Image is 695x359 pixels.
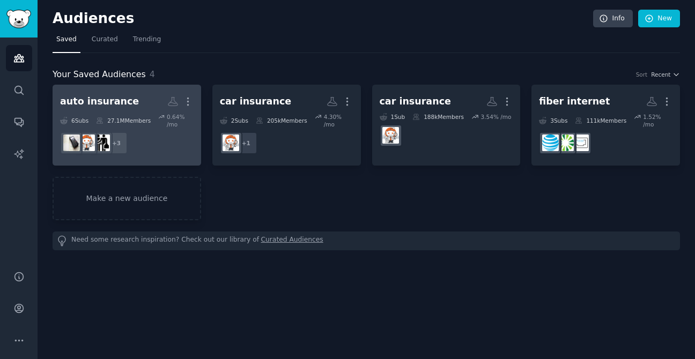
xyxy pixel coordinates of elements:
div: 6 Sub s [60,113,88,128]
div: 2 Sub s [220,113,248,128]
span: Curated [92,35,118,44]
img: Insurance [223,134,239,151]
div: auto insurance [60,95,139,108]
div: 1.52 % /mo [643,113,672,128]
div: car insurance [220,95,291,108]
div: 4.30 % /mo [324,113,353,128]
div: 205k Members [256,113,307,128]
h2: Audiences [53,10,593,27]
span: Your Saved Audiences [53,68,146,81]
div: 27.1M Members [96,113,151,128]
div: Need some research inspiration? Check out our library of [53,231,680,250]
img: ATT [542,134,559,151]
a: Curated Audiences [261,235,323,246]
div: + 1 [235,132,257,154]
a: auto insurance6Subs27.1MMembers0.64% /mo+3InsuranceAgentInsuranceMiddleClassFinance [53,85,201,166]
img: InsuranceAgent [93,134,110,151]
img: Insurance [382,127,399,144]
img: ATTFiber [572,134,589,151]
img: GummySearch logo [6,10,31,28]
a: New [638,10,680,28]
div: 1 Sub [380,113,405,121]
span: Recent [651,71,670,78]
span: Trending [133,35,161,44]
a: Saved [53,31,80,53]
a: Trending [129,31,165,53]
div: Sort [636,71,648,78]
span: Saved [56,35,77,44]
a: Make a new audience [53,177,201,220]
a: fiber internet3Subs111kMembers1.52% /moATTFibercenturylinkATT [531,85,680,166]
div: 3.54 % /mo [480,113,511,121]
span: 4 [150,69,155,79]
a: car insurance1Sub188kMembers3.54% /moInsurance [372,85,521,166]
a: Info [593,10,633,28]
div: car insurance [380,95,451,108]
button: Recent [651,71,680,78]
div: 0.64 % /mo [167,113,194,128]
img: Insurance [78,134,95,151]
div: fiber internet [539,95,610,108]
img: MiddleClassFinance [63,134,80,151]
a: car insurance2Subs205kMembers4.30% /mo+1Insurance [212,85,361,166]
div: 3 Sub s [539,113,567,128]
a: Curated [88,31,122,53]
div: + 3 [105,132,128,154]
div: 111k Members [575,113,626,128]
img: centurylink [557,134,574,151]
div: 188k Members [412,113,464,121]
